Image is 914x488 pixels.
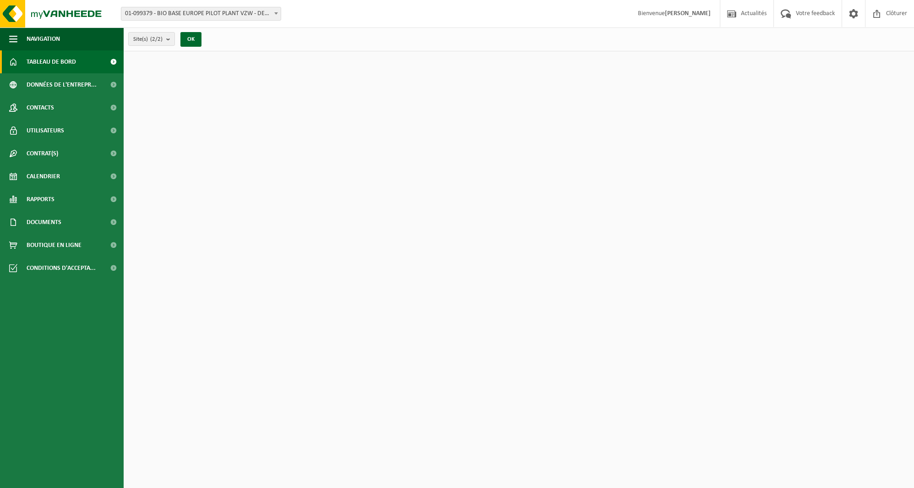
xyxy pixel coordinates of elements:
span: Rapports [27,188,54,211]
button: OK [180,32,201,47]
span: Boutique en ligne [27,234,82,257]
span: Conditions d'accepta... [27,257,96,280]
button: Site(s)(2/2) [128,32,175,46]
span: Documents [27,211,61,234]
span: Contrat(s) [27,142,58,165]
span: Contacts [27,96,54,119]
span: Utilisateurs [27,119,64,142]
count: (2/2) [150,36,163,42]
strong: [PERSON_NAME] [665,10,711,17]
span: 01-099379 - BIO BASE EUROPE PILOT PLANT VZW - DESTELDONK [121,7,281,21]
span: Navigation [27,27,60,50]
span: 01-099379 - BIO BASE EUROPE PILOT PLANT VZW - DESTELDONK [121,7,281,20]
span: Calendrier [27,165,60,188]
span: Tableau de bord [27,50,76,73]
span: Site(s) [133,33,163,46]
span: Données de l'entrepr... [27,73,97,96]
